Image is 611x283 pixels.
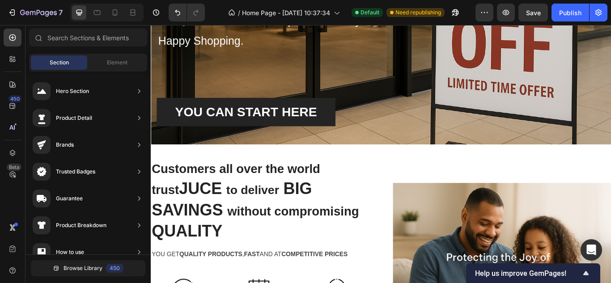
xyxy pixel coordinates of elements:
[64,264,102,272] span: Browse Library
[552,4,589,21] button: Publish
[395,8,441,17] span: Need republishing
[31,260,145,276] button: Browse Library450
[106,264,123,273] div: 450
[1,180,188,226] span: BIG SAVINGS
[7,85,215,118] a: YOU CAN START HERE
[518,4,548,21] button: Save
[361,8,379,17] span: Default
[56,87,89,96] div: Hero Section
[56,114,92,122] div: Product Detail
[33,263,106,271] strong: QUALITY PRODUCTS
[559,8,581,17] div: Publish
[8,7,523,30] p: Happy Shopping.
[56,167,95,176] div: Trusted Badges
[581,239,602,261] div: Open Intercom Messenger
[1,230,83,251] span: QUALITY
[29,29,147,46] input: Search Sections & Elements
[242,8,330,17] span: Home Page - [DATE] 10:37:34
[475,269,581,278] span: Help us improve GemPages!
[169,4,205,21] div: Undo/Redo
[28,90,194,113] p: YOU CAN START HERE
[151,25,611,283] iframe: To enrich screen reader interactions, please activate Accessibility in Grammarly extension settings
[4,4,67,21] button: 7
[88,185,149,200] span: to deliver
[1,261,254,274] p: YOU GET , AND AT
[89,209,242,225] span: without compromising
[475,268,591,279] button: Show survey - Help us improve GemPages!
[33,180,83,201] span: JUCE
[8,95,21,102] div: 450
[152,263,229,271] strong: COMPETITIVE PRICES
[109,263,127,271] strong: FAST
[1,160,197,200] span: Customers all over the world trust
[107,59,127,67] span: Element
[50,59,69,67] span: Section
[56,140,74,149] div: Brands
[59,7,63,18] p: 7
[56,194,83,203] div: Guarantee
[238,8,240,17] span: /
[56,221,106,230] div: Product Breakdown
[56,248,84,257] div: How to use
[526,9,541,17] span: Save
[7,164,21,171] div: Beta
